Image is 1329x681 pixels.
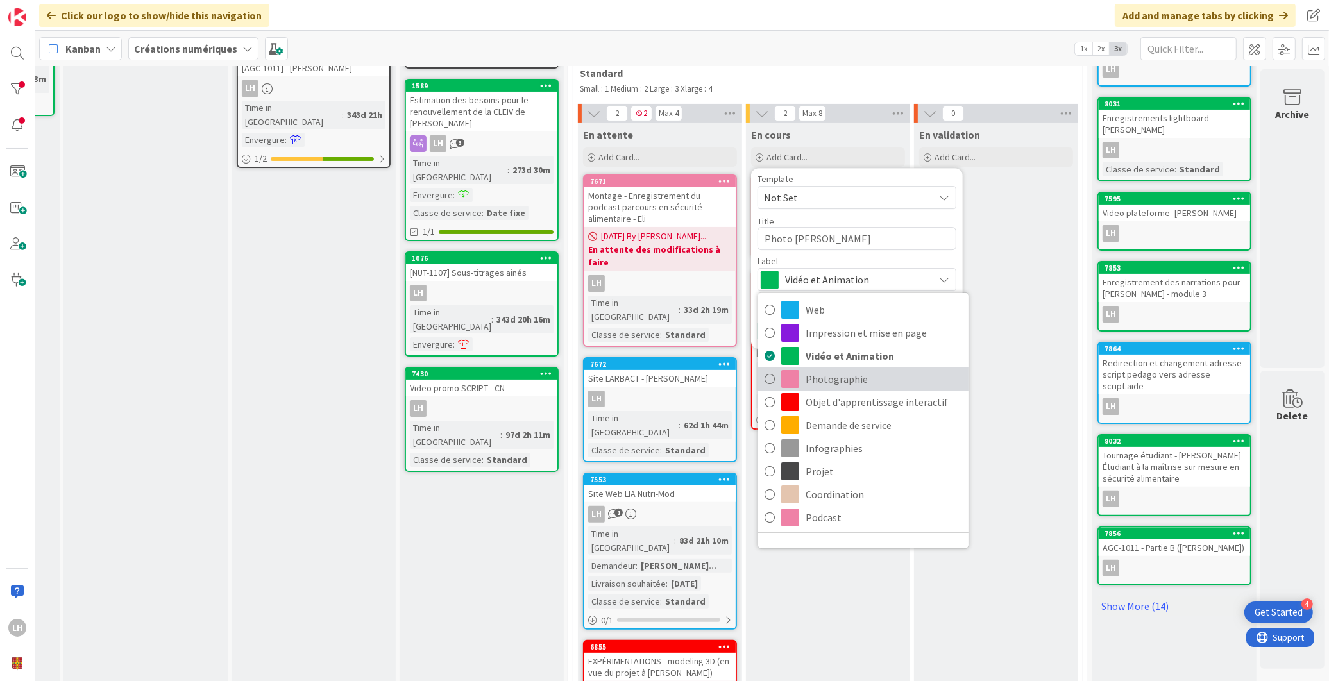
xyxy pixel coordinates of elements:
a: 7553Site Web LIA Nutri-ModLHTime in [GEOGRAPHIC_DATA]:83d 21h 10mDemandeur:[PERSON_NAME]...Livrai... [583,473,737,630]
span: 2 [774,106,796,121]
div: LH [588,506,605,523]
div: Time in [GEOGRAPHIC_DATA] [410,421,500,449]
div: 7595 [1105,194,1250,203]
div: 1076[NUT-1107] Sous-titrages ainés [406,253,557,281]
div: 343d 21h [344,108,385,122]
textarea: Photo [PERSON_NAME] [758,227,956,250]
b: En attente des modifications à faire [588,243,732,269]
span: Not Set [764,189,924,206]
div: Max 4 [659,110,679,117]
div: Video plateforme- [PERSON_NAME] [1099,205,1250,221]
div: 7430 [406,368,557,380]
div: 7671 [590,177,736,186]
div: LH [1099,398,1250,415]
div: 7595 [1099,193,1250,205]
div: Click our logo to show/hide this navigation [39,4,269,27]
span: Add Card... [598,151,639,163]
a: Projet [758,460,969,483]
div: Add and manage tabs by clicking [1115,4,1296,27]
div: Standard [1176,162,1223,176]
div: 1/2 [238,151,389,167]
div: 7856AGC-1011 - Partie B ([PERSON_NAME]) [1099,528,1250,556]
a: Vidéo et Animation [758,344,969,367]
div: Tournage étudiant - [PERSON_NAME] Étudiant à la maîtrise sur mesure en sécurité alimentaire [1099,447,1250,487]
b: Créations numériques [134,42,237,55]
div: 8031 [1105,99,1250,108]
a: 7430Video promo SCRIPT - CNLHTime in [GEOGRAPHIC_DATA]:97d 2h 11mClasse de service:Standard [405,367,559,472]
div: 7595Video plateforme- [PERSON_NAME] [1099,193,1250,221]
div: LH [584,275,736,292]
div: 7430 [412,369,557,378]
div: 8031Enregistrements lightboard - [PERSON_NAME] [1099,98,1250,138]
div: 7856 [1105,529,1250,538]
div: LH [1099,306,1250,323]
a: Podcast [758,506,969,529]
span: : [1174,162,1176,176]
a: Edit Labels... [758,540,857,563]
img: avatar [8,655,26,673]
div: LH [1099,225,1250,242]
a: 7672Site LARBACT - [PERSON_NAME]LHTime in [GEOGRAPHIC_DATA]:62d 1h 44mClasse de service:Standard [583,357,737,462]
div: LH [406,400,557,417]
span: : [660,328,662,342]
div: LH [1103,142,1119,158]
div: Standard [662,328,709,342]
span: Label [758,256,778,265]
div: 7864 [1105,344,1250,353]
span: Coordination [806,485,962,504]
a: 7856AGC-1011 - Partie B ([PERSON_NAME])LH [1097,526,1251,585]
div: Redirection et changement adresse script.pedago vers adresse script.aide [1099,355,1250,394]
a: 7853Enregistrement des narrations pour [PERSON_NAME] - module 3LH [1097,261,1251,332]
span: Infographies [806,439,962,458]
div: 273d 30m [509,163,554,177]
div: Estimation des besoins pour le renouvellement de la CLEIV de [PERSON_NAME] [406,92,557,131]
a: Show More (14) [1097,596,1251,616]
div: 1589 [406,80,557,92]
div: 7553Site Web LIA Nutri-Mod [584,474,736,502]
div: [PERSON_NAME]... [638,559,720,573]
span: : [491,312,493,326]
div: Montage - Enregistrement du podcast parcours en sécurité alimentaire - Eli [584,187,736,227]
span: : [507,163,509,177]
span: Web [806,300,962,319]
div: Envergure [410,188,453,202]
span: Add Card... [935,151,976,163]
div: Time in [GEOGRAPHIC_DATA] [588,296,679,324]
div: 7671 [584,176,736,187]
div: LH [588,391,605,407]
span: 2 [631,106,652,121]
span: Demande de service [806,416,962,435]
span: [DATE] By [PERSON_NAME]... [601,230,706,243]
span: : [482,453,484,467]
a: 7595Video plateforme- [PERSON_NAME]LH [1097,192,1251,251]
div: [AGC-1011] - [PERSON_NAME] [238,60,389,76]
span: 2 [606,106,628,121]
div: Time in [GEOGRAPHIC_DATA] [410,305,491,333]
div: LH [1099,61,1250,78]
div: Standard [662,443,709,457]
div: LH [406,135,557,152]
div: 7553 [584,474,736,485]
div: Livraison souhaitée [588,576,666,591]
div: Demandeur [588,559,636,573]
div: 8032Tournage étudiant - [PERSON_NAME] Étudiant à la maîtrise sur mesure en sécurité alimentaire [1099,435,1250,487]
div: Delete [1277,408,1308,423]
div: [DATE] [668,576,701,591]
span: 1/1 [423,225,435,239]
div: 7853Enregistrement des narrations pour [PERSON_NAME] - module 3 [1099,262,1250,302]
span: Objet d'apprentissage interactif [806,392,962,412]
div: Classe de service [588,443,660,457]
span: Impression et mise en page [806,323,962,342]
div: LH [238,80,389,97]
div: 97d 2h 11m [502,428,554,442]
div: 6855EXPÉRIMENTATIONS - modeling 3D (en vue du projet à [PERSON_NAME]) [584,641,736,681]
span: 0 / 1 [601,614,613,627]
span: : [679,418,681,432]
a: Coordination [758,483,969,506]
a: Web [758,298,969,321]
div: LH [8,619,26,637]
div: Classe de service [410,206,482,220]
div: Archive [1276,106,1310,122]
a: [AGC-1011] - [PERSON_NAME]LHTime in [GEOGRAPHIC_DATA]:343d 21hEnvergure:1/2 [237,47,391,168]
span: Support [27,2,58,17]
